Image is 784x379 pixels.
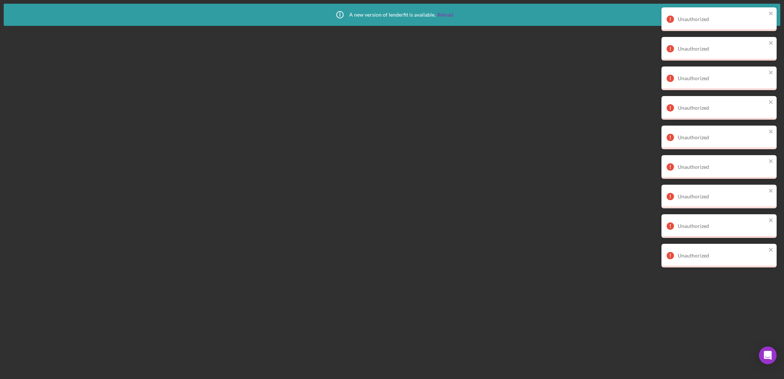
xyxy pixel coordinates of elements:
[759,346,777,364] div: Open Intercom Messenger
[768,129,774,136] button: close
[678,46,766,52] div: Unauthorized
[331,6,453,24] div: A new version of lenderfit is available.
[678,75,766,81] div: Unauthorized
[678,253,766,259] div: Unauthorized
[768,40,774,47] button: close
[678,16,766,22] div: Unauthorized
[768,10,774,17] button: close
[768,99,774,106] button: close
[768,217,774,224] button: close
[678,134,766,140] div: Unauthorized
[768,158,774,165] button: close
[768,69,774,76] button: close
[678,194,766,199] div: Unauthorized
[768,247,774,254] button: close
[437,12,453,18] a: Reload
[678,105,766,111] div: Unauthorized
[678,223,766,229] div: Unauthorized
[678,164,766,170] div: Unauthorized
[768,188,774,195] button: close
